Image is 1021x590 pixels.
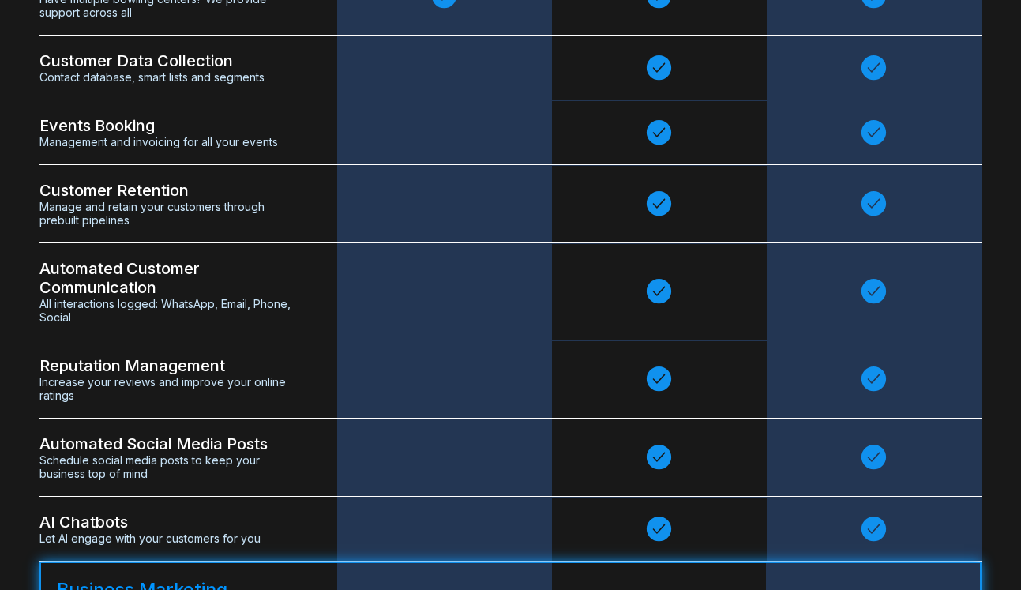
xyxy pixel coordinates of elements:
span: Customer Data Collection [39,51,298,70]
span: Automated Social Media Posts [39,434,298,453]
span: All interactions logged: WhatsApp, Email, Phone, Social [39,297,298,324]
span: Automated Customer Communication [39,259,298,297]
span: Reputation Management [39,356,298,375]
span: Customer Retention [39,181,298,200]
span: Let AI engage with your customers for you [39,532,298,545]
span: Increase your reviews and improve your online ratings [39,375,298,402]
span: Schedule social media posts to keep your business top of mind [39,453,298,480]
span: Manage and retain your customers through prebuilt pipelines [39,200,298,227]
span: AI Chatbots [39,513,298,532]
span: Contact database, smart lists and segments [39,70,298,84]
span: Events Booking [39,116,298,135]
span: Management and invoicing for all your events [39,135,298,148]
